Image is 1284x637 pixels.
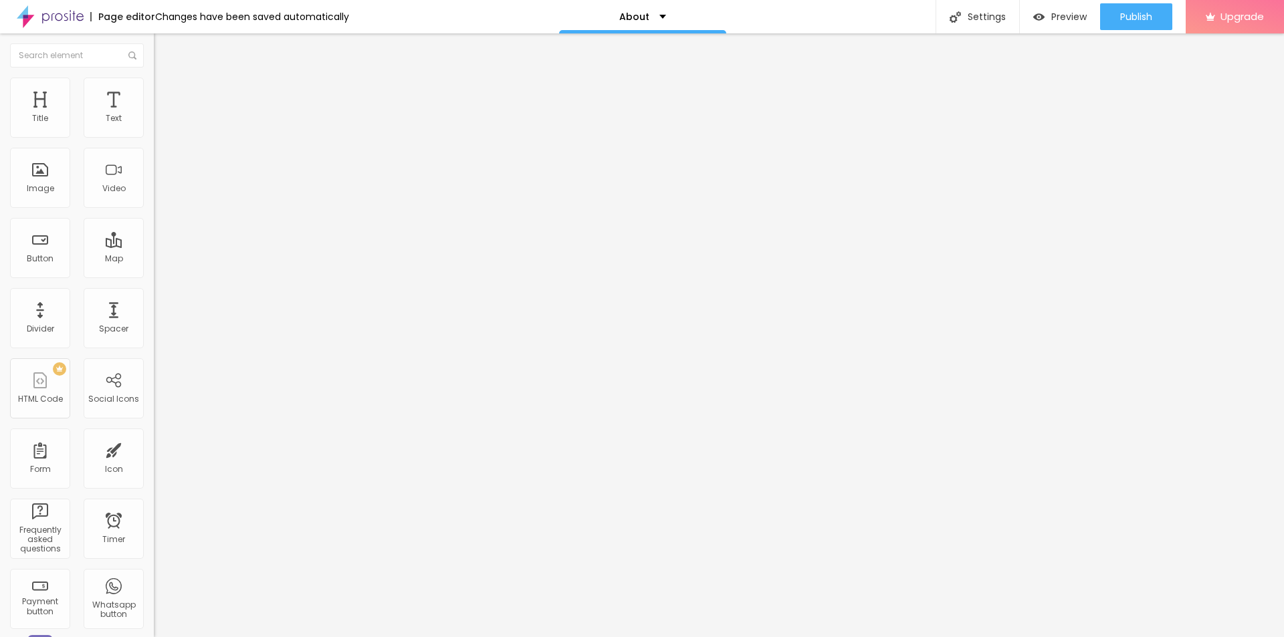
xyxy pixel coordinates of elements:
span: Preview [1051,11,1087,22]
input: Search element [10,43,144,68]
span: Upgrade [1220,11,1264,22]
div: Button [27,254,53,263]
div: Social Icons [88,394,139,404]
div: Text [106,114,122,123]
div: Payment button [13,597,66,616]
div: Divider [27,324,54,334]
span: Publish [1120,11,1152,22]
div: Title [32,114,48,123]
div: Form [30,465,51,474]
button: Preview [1020,3,1100,30]
div: Page editor [90,12,155,21]
button: Publish [1100,3,1172,30]
div: HTML Code [18,394,63,404]
img: view-1.svg [1033,11,1045,23]
div: Video [102,184,126,193]
img: Icone [950,11,961,23]
iframe: Editor [154,33,1284,637]
div: Frequently asked questions [13,525,66,554]
div: Changes have been saved automatically [155,12,349,21]
div: Image [27,184,54,193]
img: Icone [128,51,136,59]
div: Spacer [99,324,128,334]
div: Timer [102,535,125,544]
div: Whatsapp button [87,600,140,620]
p: About [619,12,649,21]
div: Map [105,254,123,263]
div: Icon [105,465,123,474]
